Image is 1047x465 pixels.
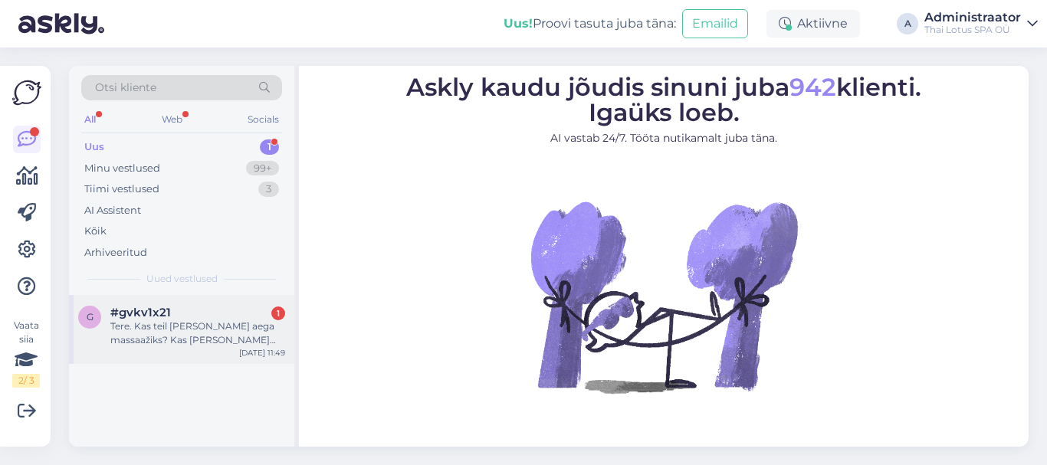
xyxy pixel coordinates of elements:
div: Kõik [84,224,107,239]
span: Uued vestlused [146,272,218,286]
div: 3 [258,182,279,197]
div: Thai Lotus SPA OÜ [924,24,1021,36]
b: Uus! [504,16,533,31]
div: AI Assistent [84,203,141,218]
img: Askly Logo [12,78,41,107]
a: AdministraatorThai Lotus SPA OÜ [924,11,1038,36]
div: Web [159,110,185,129]
span: 942 [789,72,836,102]
span: #gvkv1x21 [110,306,171,319]
div: Tiimi vestlused [84,182,159,197]
div: 1 [271,306,285,320]
div: Aktiivne [766,10,860,38]
div: Uus [84,139,104,155]
div: Administraator [924,11,1021,24]
div: Tere. Kas teil [PERSON_NAME] aega massaažiks? Kas [PERSON_NAME] on? [110,319,285,347]
p: AI vastab 24/7. Tööta nutikamalt juba täna. [406,130,921,146]
div: Vaata siia [12,319,40,388]
div: All [81,110,99,129]
div: 1 [260,139,279,155]
div: [DATE] 11:49 [239,347,285,359]
img: No Chat active [526,159,802,434]
div: A [897,13,918,34]
div: 2 / 3 [12,374,40,388]
span: Askly kaudu jõudis sinuni juba klienti. Igaüks loeb. [406,72,921,127]
div: Proovi tasuta juba täna: [504,15,676,33]
div: Socials [245,110,282,129]
span: g [87,311,94,323]
button: Emailid [682,9,748,38]
div: Minu vestlused [84,161,160,176]
div: Arhiveeritud [84,245,147,260]
span: Otsi kliente [95,80,156,96]
div: 99+ [246,161,279,176]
